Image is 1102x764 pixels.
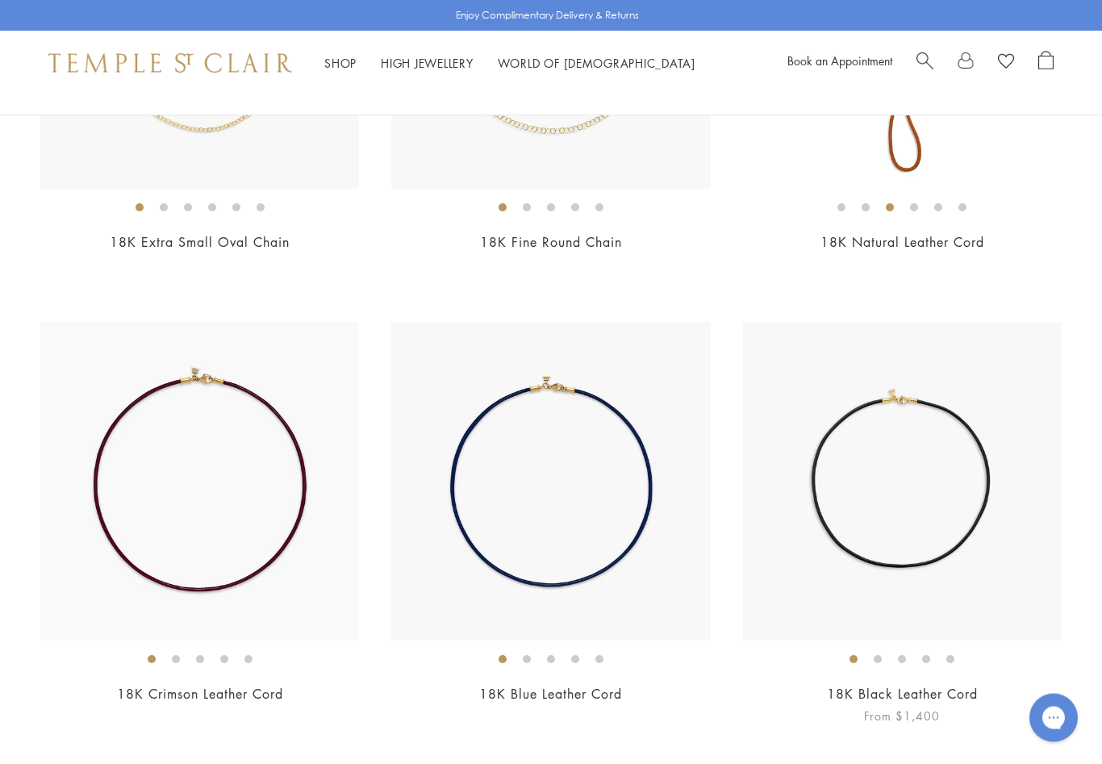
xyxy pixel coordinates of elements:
a: 18K Black Leather Cord [827,686,978,703]
p: Enjoy Complimentary Delivery & Returns [456,7,639,23]
a: High JewelleryHigh Jewellery [381,55,474,71]
a: 18K Crimson Leather Cord [117,686,283,703]
a: ShopShop [324,55,357,71]
img: Temple St. Clair [48,53,292,73]
a: Book an Appointment [787,52,892,69]
a: World of [DEMOGRAPHIC_DATA]World of [DEMOGRAPHIC_DATA] [498,55,695,71]
img: N00001-BLUE18 [391,323,710,641]
nav: Main navigation [324,53,695,73]
a: Search [916,51,933,75]
img: N00001-CRIMSN18 [40,323,359,641]
a: Open Shopping Bag [1038,51,1054,75]
a: 18K Extra Small Oval Chain [110,234,290,252]
span: From $1,400 [864,708,940,726]
a: 18K Fine Round Chain [480,234,622,252]
a: 18K Blue Leather Cord [479,686,622,703]
iframe: Gorgias live chat messenger [1021,688,1086,748]
a: View Wishlist [998,51,1014,75]
img: N00001-BLK18 [743,323,1062,641]
a: 18K Natural Leather Cord [820,234,984,252]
